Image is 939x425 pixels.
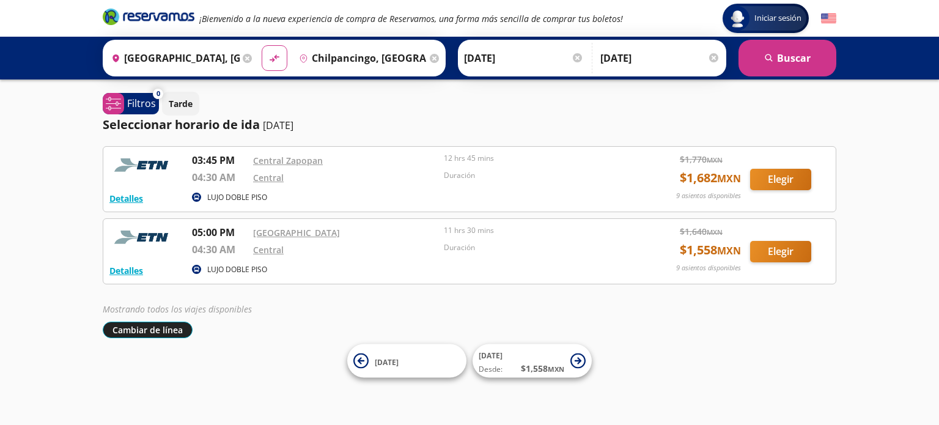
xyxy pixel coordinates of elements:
button: Elegir [750,241,811,262]
button: Tarde [162,92,199,116]
p: 04:30 AM [192,242,247,257]
span: $ 1,770 [680,153,723,166]
i: Brand Logo [103,7,194,26]
p: Seleccionar horario de ida [103,116,260,134]
p: [DATE] [263,118,293,133]
input: Opcional [600,43,720,73]
p: 12 hrs 45 mins [444,153,628,164]
input: Elegir Fecha [464,43,584,73]
span: $ 1,558 [521,362,564,375]
em: Mostrando todos los viajes disponibles [103,303,252,315]
button: [DATE]Desde:$1,558MXN [473,344,592,378]
a: Central [253,244,284,256]
img: RESERVAMOS [109,153,177,177]
small: MXN [548,364,564,374]
p: Duración [444,242,628,253]
span: $ 1,682 [680,169,741,187]
p: 05:00 PM [192,225,247,240]
span: Desde: [479,364,503,375]
span: $ 1,558 [680,241,741,259]
button: Buscar [738,40,836,76]
button: Detalles [109,264,143,277]
p: LUJO DOBLE PISO [207,192,267,203]
span: [DATE] [375,357,399,367]
p: Duración [444,170,628,181]
small: MXN [707,227,723,237]
a: Central Zapopan [253,155,323,166]
p: 9 asientos disponibles [676,263,741,273]
button: Elegir [750,169,811,190]
p: 9 asientos disponibles [676,191,741,201]
button: English [821,11,836,26]
span: Iniciar sesión [749,12,806,24]
button: [DATE] [347,344,466,378]
p: Tarde [169,97,193,110]
button: Detalles [109,192,143,205]
small: MXN [717,244,741,257]
p: 11 hrs 30 mins [444,225,628,236]
input: Buscar Destino [294,43,427,73]
a: [GEOGRAPHIC_DATA] [253,227,340,238]
span: $ 1,640 [680,225,723,238]
em: ¡Bienvenido a la nueva experiencia de compra de Reservamos, una forma más sencilla de comprar tus... [199,13,623,24]
a: Central [253,172,284,183]
span: 0 [156,89,160,99]
img: RESERVAMOS [109,225,177,249]
button: Cambiar de línea [103,322,193,338]
small: MXN [717,172,741,185]
p: 03:45 PM [192,153,247,168]
p: 04:30 AM [192,170,247,185]
input: Buscar Origen [106,43,240,73]
small: MXN [707,155,723,164]
a: Brand Logo [103,7,194,29]
p: Filtros [127,96,156,111]
button: 0Filtros [103,93,159,114]
span: [DATE] [479,350,503,361]
p: LUJO DOBLE PISO [207,264,267,275]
